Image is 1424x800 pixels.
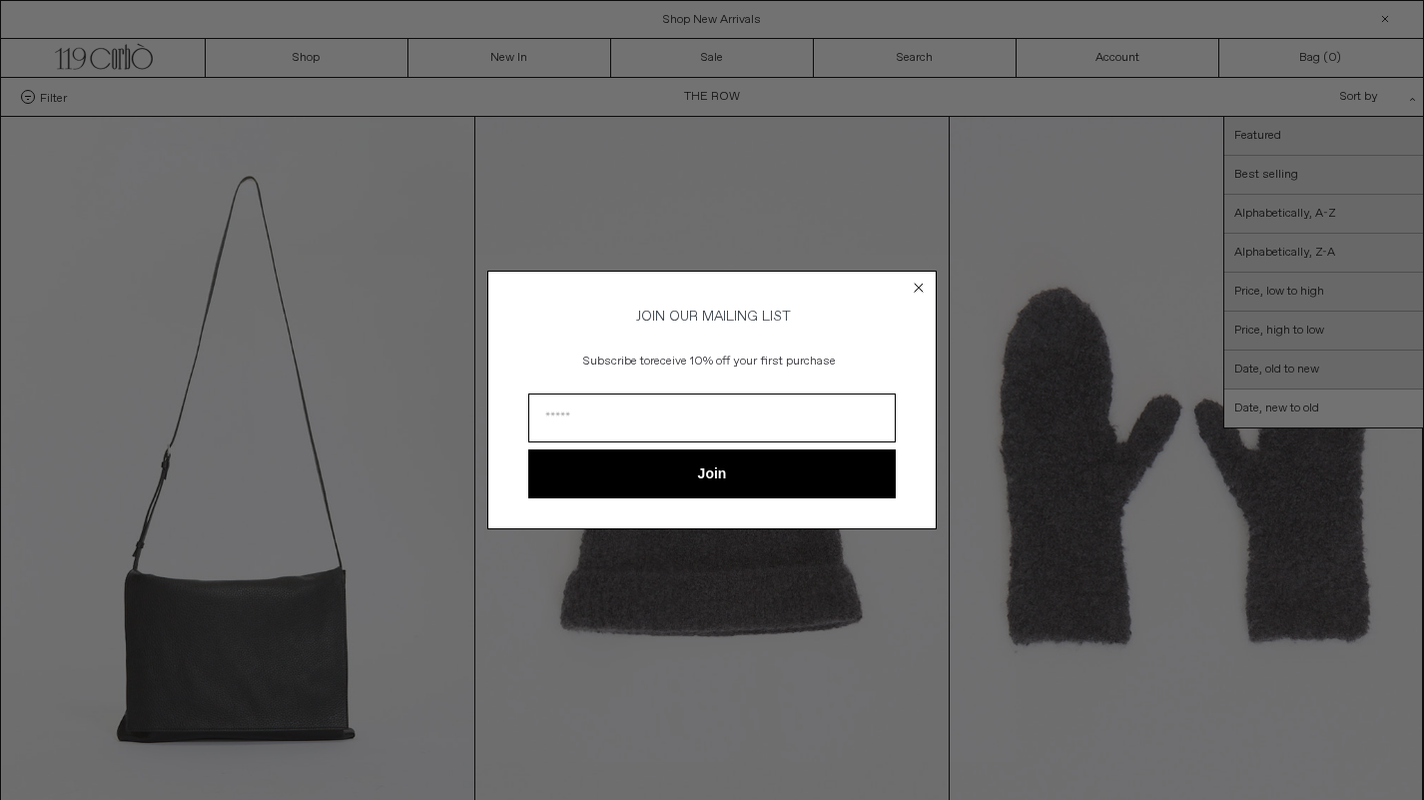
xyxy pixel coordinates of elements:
[583,354,650,370] span: Subscribe to
[528,394,896,442] input: Email
[909,278,929,298] button: Close dialog
[528,449,896,498] button: Join
[633,308,791,326] span: JOIN OUR MAILING LIST
[650,354,836,370] span: receive 10% off your first purchase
